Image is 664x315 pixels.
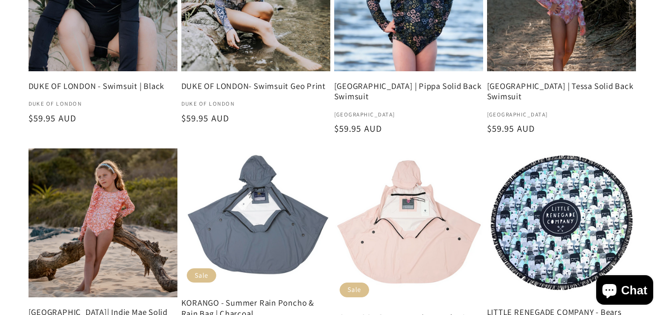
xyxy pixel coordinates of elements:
a: DUKE OF LONDON - Swimsuit | Black [29,81,177,91]
a: DUKE OF LONDON- Swimsuit Geo Print [181,81,330,91]
inbox-online-store-chat: Shopify online store chat [593,275,656,307]
a: [GEOGRAPHIC_DATA] | Pippa Solid Back Swimsuit [334,81,483,102]
a: [GEOGRAPHIC_DATA] | Tessa Solid Back Swimsuit [487,81,636,102]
